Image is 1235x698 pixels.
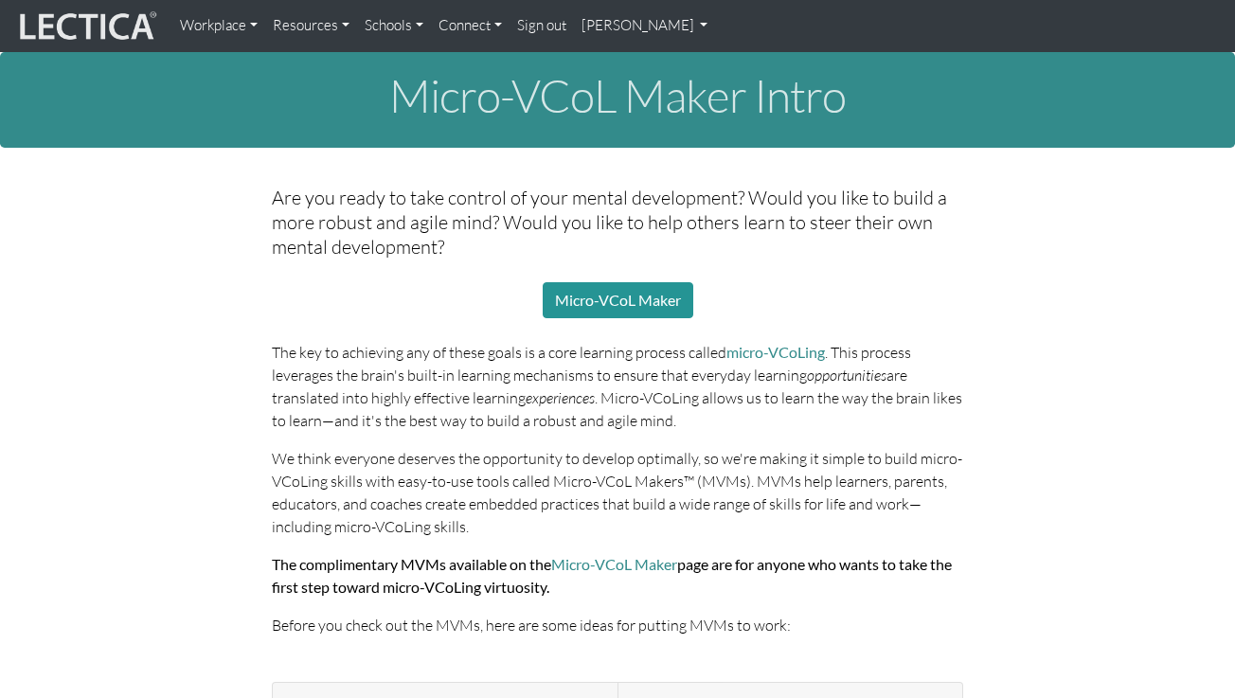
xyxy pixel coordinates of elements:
[272,555,952,596] strong: The complimentary MVMs available on the page are for anyone who wants to take the first step towa...
[807,366,886,385] em: opportunities
[574,8,716,45] a: [PERSON_NAME]
[15,9,157,45] img: lecticalive
[551,555,677,573] a: Micro-VCoL Maker
[272,186,963,260] h5: Are you ready to take control of your mental development? Would you like to build a more robust a...
[510,8,574,45] a: Sign out
[172,8,265,45] a: Workplace
[19,71,1216,121] h1: Micro-VCoL Maker Intro
[357,8,431,45] a: Schools
[265,8,357,45] a: Resources
[543,282,693,318] a: Micro-VCoL Maker
[726,343,825,361] a: micro-VCoLing
[272,341,963,432] p: The key to achieving any of these goals is a core learning process called . This process leverage...
[526,388,595,407] em: experiences
[272,447,963,538] p: We think everyone deserves the opportunity to develop optimally, so we're making it simple to bui...
[431,8,510,45] a: Connect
